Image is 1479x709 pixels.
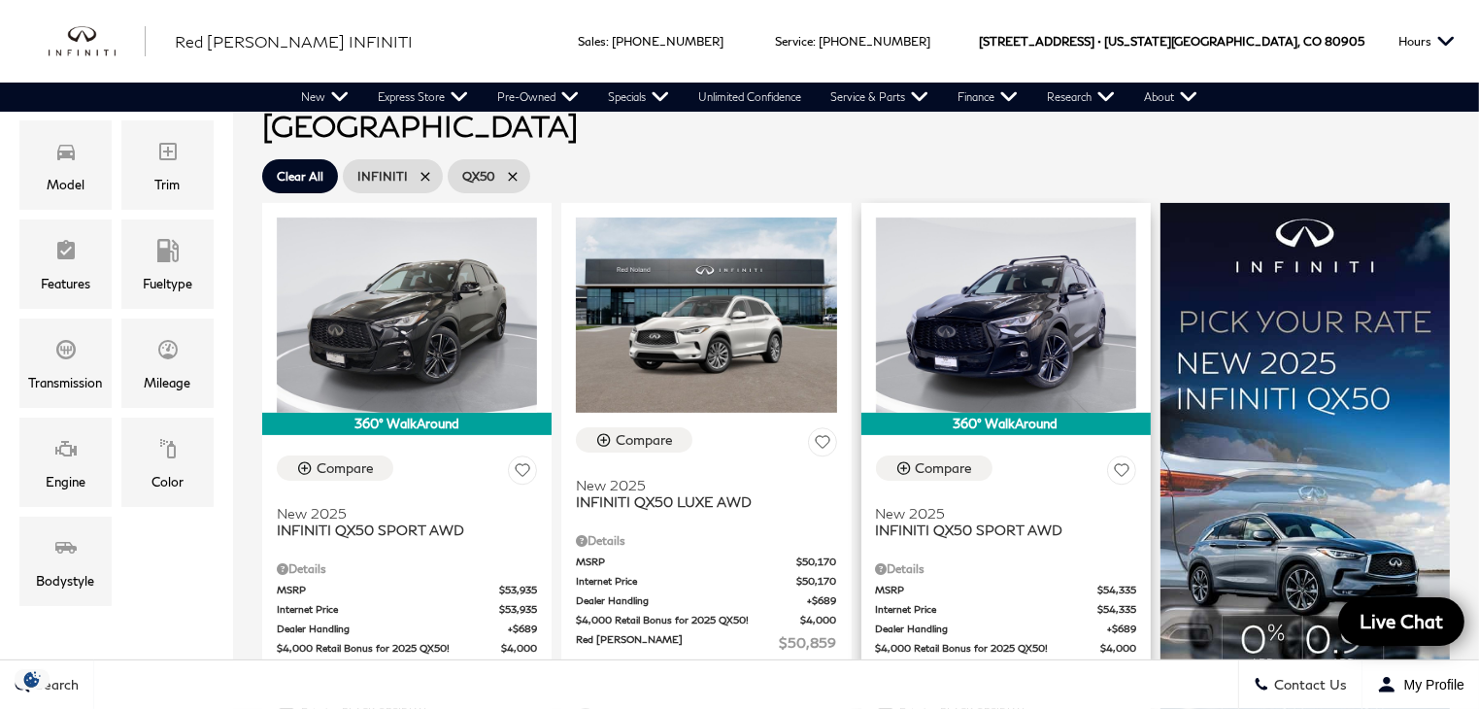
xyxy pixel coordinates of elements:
span: My Profile [1396,677,1464,692]
div: BodystyleBodystyle [19,517,112,606]
a: MSRP $53,935 [277,583,537,597]
a: New 2025INFINITI QX50 SPORT AWD [876,492,1136,538]
span: $4,000 Retail Bonus for 2025 QX50! [576,613,800,627]
span: Red [PERSON_NAME] INFINITI [175,32,413,51]
button: Save Vehicle [1107,456,1136,491]
a: Dealer Handling $689 [876,622,1136,636]
img: Opt-Out Icon [10,669,54,690]
span: Internet Price [576,574,796,589]
span: Mileage [156,333,180,372]
span: Bodystyle [54,531,78,570]
a: Internet Price $54,335 [876,602,1136,617]
a: MSRP $54,335 [876,583,1136,597]
span: Service [775,34,813,49]
div: Features [41,273,90,294]
span: MSRP [277,583,499,597]
span: Dealer Handling [576,593,807,608]
span: MSRP [876,583,1097,597]
a: $4,000 Retail Bonus for 2025 QX50! $4,000 [576,613,836,627]
a: Dealer Handling $689 [576,593,836,608]
span: Internet Price [876,602,1097,617]
button: Save Vehicle [508,456,537,491]
div: ColorColor [121,418,214,507]
span: $689 [508,622,537,636]
span: Contact Us [1269,677,1347,693]
div: Bodystyle [37,570,95,591]
a: Service & Parts [816,83,943,112]
button: Compare Vehicle [277,456,393,481]
span: Model [54,135,78,174]
span: $50,859 [780,632,837,653]
span: New 2025 [576,477,822,493]
a: $4,000 Retail Bonus for 2025 QX50! $4,000 [876,641,1136,656]
span: Sales [578,34,606,49]
span: Live Chat [1350,609,1453,633]
nav: Main Navigation [286,83,1212,112]
button: Compare Vehicle [576,427,692,453]
img: 2025 INFINITI QX50 SPORT AWD [277,218,537,413]
a: infiniti [49,26,146,57]
span: INFINITI QX50 SPORT AWD [876,522,1122,538]
a: MSRP $50,170 [576,555,836,569]
a: Pre-Owned [483,83,593,112]
span: INFINITI QX50 SPORT AWD [277,522,522,538]
div: Transmission [29,372,103,393]
a: Finance [943,83,1032,112]
div: Color [151,471,184,492]
button: Save Vehicle [808,427,837,463]
a: Internet Price $53,935 [277,602,537,617]
span: MSRP [576,555,796,569]
a: [STREET_ADDRESS] • [US_STATE][GEOGRAPHIC_DATA], CO 80905 [979,34,1364,49]
span: Search [30,677,79,693]
img: 2025 INFINITI QX50 SPORT AWD [876,218,1136,413]
span: $53,935 [499,602,537,617]
div: Pricing Details - INFINITI QX50 LUXE AWD [576,532,836,550]
div: Fueltype [143,273,192,294]
div: Pricing Details - INFINITI QX50 SPORT AWD [876,560,1136,578]
div: TrimTrim [121,120,214,210]
div: Mileage [145,372,191,393]
a: New [286,83,363,112]
a: About [1129,83,1212,112]
span: $50,170 [797,555,837,569]
a: Specials [593,83,684,112]
span: $53,935 [499,583,537,597]
a: $4,000 Retail Bonus for 2025 QX50! $4,000 [277,641,537,656]
div: Trim [155,174,181,195]
span: New 2025 [876,505,1122,522]
span: : [606,34,609,49]
img: INFINITI [49,26,146,57]
div: FueltypeFueltype [121,219,214,309]
span: $689 [808,593,837,608]
span: $54,335 [1097,602,1136,617]
span: Red [PERSON_NAME] [576,632,779,653]
a: Red [PERSON_NAME] $50,859 [576,632,836,653]
span: Features [54,234,78,273]
a: Live Chat [1338,597,1464,646]
span: $54,335 [1097,583,1136,597]
div: 360° WalkAround [861,413,1151,434]
a: Internet Price $50,170 [576,574,836,589]
div: Model [47,174,84,195]
span: $4,000 Retail Bonus for 2025 QX50! [876,641,1100,656]
span: Engine [54,432,78,471]
div: TransmissionTransmission [19,319,112,408]
span: $689 [1107,622,1136,636]
button: Open user profile menu [1362,660,1479,709]
div: Pricing Details - INFINITI QX50 SPORT AWD [277,560,537,578]
div: Compare [317,459,374,477]
span: $4,000 [801,613,837,627]
img: 2025 INFINITI QX50 LUXE AWD [576,218,836,413]
a: Red [PERSON_NAME] INFINITI [175,30,413,53]
span: INFINITI QX50 LUXE AWD [576,493,822,510]
div: MileageMileage [121,319,214,408]
section: Click to Open Cookie Consent Modal [10,669,54,690]
span: $4,000 [501,641,537,656]
span: QX50 [462,164,495,188]
a: New 2025INFINITI QX50 SPORT AWD [277,492,537,538]
div: FeaturesFeatures [19,219,112,309]
span: Clear All [277,164,323,188]
span: $4,000 Retail Bonus for 2025 QX50! [277,641,501,656]
div: 360° WalkAround [262,413,552,434]
span: $50,170 [797,574,837,589]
